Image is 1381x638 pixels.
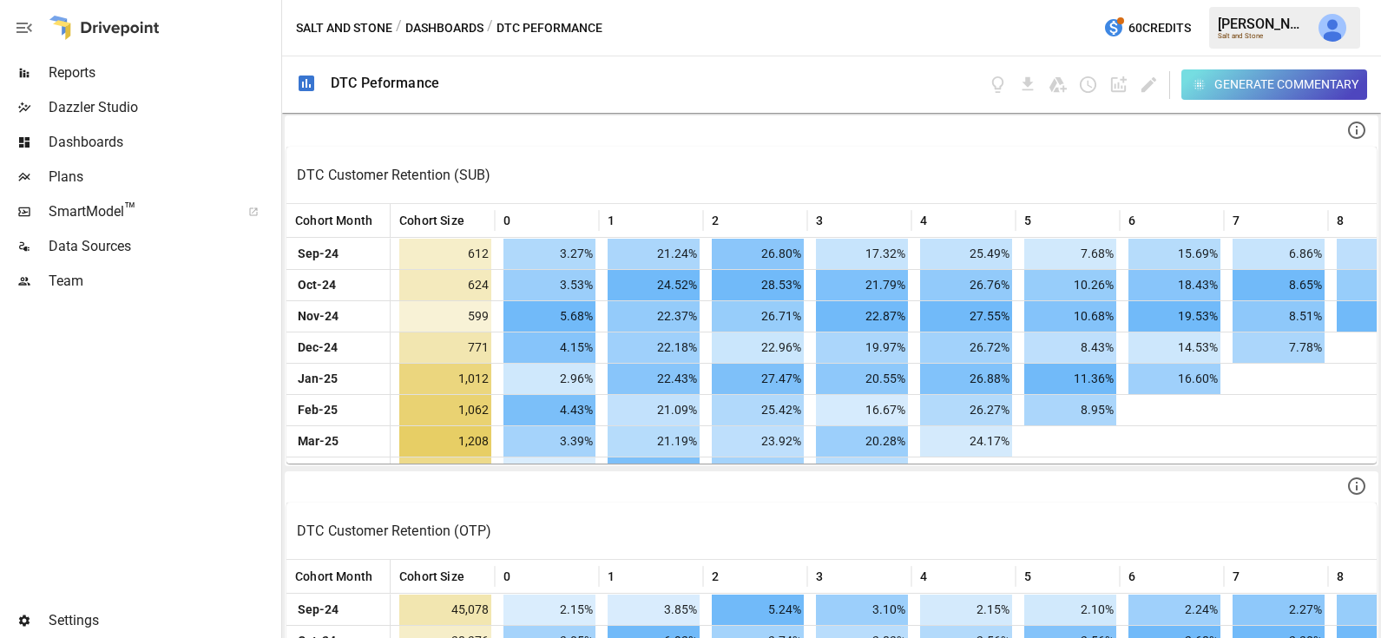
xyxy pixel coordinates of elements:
[295,239,341,269] span: Sep-24
[1024,568,1031,585] span: 5
[816,595,908,625] span: 3.10%
[1128,364,1220,394] span: 16.60%
[712,212,719,229] span: 2
[1233,212,1240,229] span: 7
[49,236,278,257] span: Data Sources
[1024,239,1116,269] span: 7.68%
[1308,3,1357,52] button: Julie Wilton
[399,457,491,488] span: 983
[295,395,340,425] span: Feb-25
[1233,270,1325,300] span: 8.65%
[816,270,908,300] span: 21.79%
[1139,75,1159,95] button: Edit dashboard
[920,332,1012,363] span: 26.72%
[1233,568,1240,585] span: 7
[712,568,719,585] span: 2
[503,301,595,332] span: 5.68%
[1181,69,1368,100] button: Generate Commentary
[608,568,615,585] span: 1
[295,212,372,229] span: Cohort Month
[295,457,339,488] span: Apr-25
[1233,239,1325,269] span: 6.86%
[712,301,804,332] span: 26.71%
[712,364,804,394] span: 27.47%
[396,17,402,39] div: /
[1048,75,1068,95] button: Save as Google Doc
[297,521,1366,542] p: DTC Customer Retention (OTP)
[1078,75,1098,95] button: Schedule dashboard
[608,457,700,488] span: 22.69%
[503,395,595,425] span: 4.43%
[920,301,1012,332] span: 27.55%
[920,426,1012,457] span: 24.17%
[1128,568,1135,585] span: 6
[1024,301,1116,332] span: 10.68%
[399,395,491,425] span: 1,062
[1018,75,1038,95] button: Download dashboard
[49,97,278,118] span: Dazzler Studio
[295,595,341,625] span: Sep-24
[1128,332,1220,363] span: 14.53%
[920,270,1012,300] span: 26.76%
[399,239,491,269] span: 612
[1024,595,1116,625] span: 2.10%
[1128,301,1220,332] span: 19.53%
[503,595,595,625] span: 2.15%
[399,270,491,300] span: 624
[49,271,278,292] span: Team
[608,595,700,625] span: 3.85%
[1024,364,1116,394] span: 11.36%
[816,301,908,332] span: 22.87%
[816,332,908,363] span: 19.97%
[1233,301,1325,332] span: 8.51%
[1214,74,1358,95] div: Generate Commentary
[487,17,493,39] div: /
[712,270,804,300] span: 28.53%
[1128,270,1220,300] span: 18.43%
[920,395,1012,425] span: 26.27%
[1024,212,1031,229] span: 5
[503,239,595,269] span: 3.27%
[1024,332,1116,363] span: 8.43%
[712,595,804,625] span: 5.24%
[816,212,823,229] span: 3
[295,364,340,394] span: Jan-25
[816,364,908,394] span: 20.55%
[816,426,908,457] span: 20.28%
[503,426,595,457] span: 3.39%
[399,332,491,363] span: 771
[295,426,341,457] span: Mar-25
[1218,32,1308,40] div: Salt and Stone
[49,610,278,631] span: Settings
[608,212,615,229] span: 1
[399,568,464,585] span: Cohort Size
[503,270,595,300] span: 3.53%
[405,17,483,39] button: Dashboards
[1218,16,1308,32] div: [PERSON_NAME]
[608,301,700,332] span: 22.37%
[399,595,491,625] span: 45,078
[1128,17,1191,39] span: 60 Credits
[503,212,510,229] span: 0
[712,332,804,363] span: 22.96%
[1233,332,1325,363] span: 7.78%
[49,132,278,153] span: Dashboards
[297,165,1366,186] p: DTC Customer Retention (SUB)
[124,199,136,220] span: ™
[1128,212,1135,229] span: 6
[920,595,1012,625] span: 2.15%
[49,201,229,222] span: SmartModel
[1233,595,1325,625] span: 2.27%
[1024,270,1116,300] span: 10.26%
[920,364,1012,394] span: 26.88%
[1096,12,1198,44] button: 60Credits
[988,75,1008,95] button: View documentation
[295,332,340,363] span: Dec-24
[920,568,927,585] span: 4
[712,239,804,269] span: 26.80%
[1024,395,1116,425] span: 8.95%
[608,364,700,394] span: 22.43%
[712,457,804,488] span: 25.43%
[608,332,700,363] span: 22.18%
[295,301,341,332] span: Nov-24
